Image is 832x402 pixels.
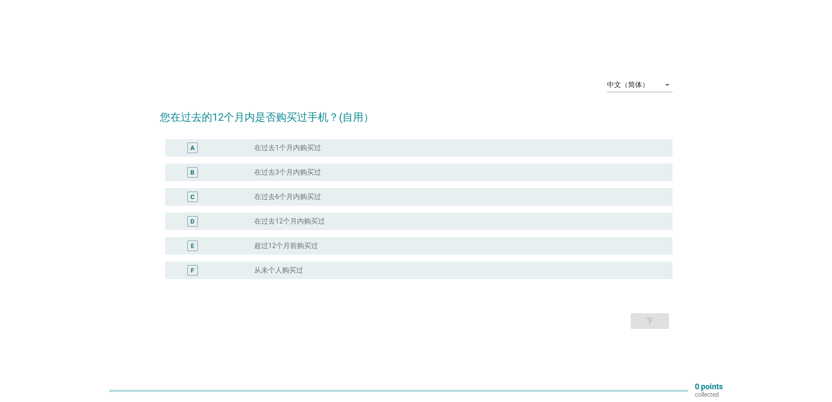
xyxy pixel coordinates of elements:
div: E [191,241,194,250]
div: D [190,217,194,226]
label: 在过去3个月内购买过 [254,168,321,177]
label: 在过去6个月内购买过 [254,192,321,201]
label: 在过去1个月内购买过 [254,143,321,152]
h2: 您在过去的12个月内是否购买过手机？(自用） [160,101,673,125]
div: F [191,266,194,275]
div: C [190,192,194,201]
p: 0 points [695,383,723,391]
label: 从未个人购买过 [254,266,303,275]
div: 中文（简体） [607,81,649,89]
label: 超过12个月前购买过 [254,241,318,250]
div: A [190,143,194,152]
p: collected [695,391,723,399]
label: 在过去12个月内购买过 [254,217,325,226]
div: B [190,168,194,177]
i: arrow_drop_down [662,80,673,90]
